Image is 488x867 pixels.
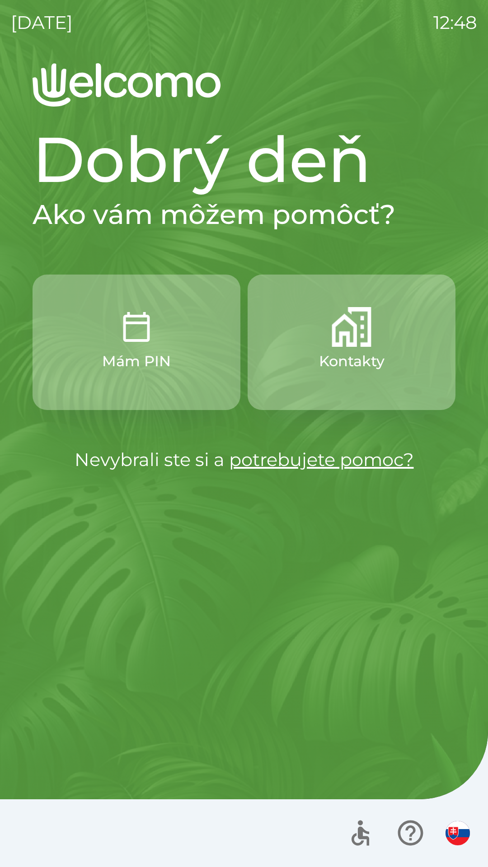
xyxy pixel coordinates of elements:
img: sk flag [446,821,470,845]
img: Logo [33,63,455,107]
p: Kontakty [319,350,385,372]
h2: Ako vám môžem pomôcť? [33,198,455,231]
img: 5e2e28c1-c202-46ef-a5d1-e3942d4b9552.png [117,307,156,347]
p: Mám PIN [102,350,171,372]
a: potrebujete pomoc? [229,448,414,471]
p: Nevybrali ste si a [33,446,455,473]
p: [DATE] [11,9,73,36]
button: Mám PIN [33,275,240,410]
h1: Dobrý deň [33,121,455,198]
button: Kontakty [248,275,455,410]
img: b27049de-0b2f-40e4-9c03-fd08ed06dc8a.png [332,307,371,347]
p: 12:48 [433,9,477,36]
